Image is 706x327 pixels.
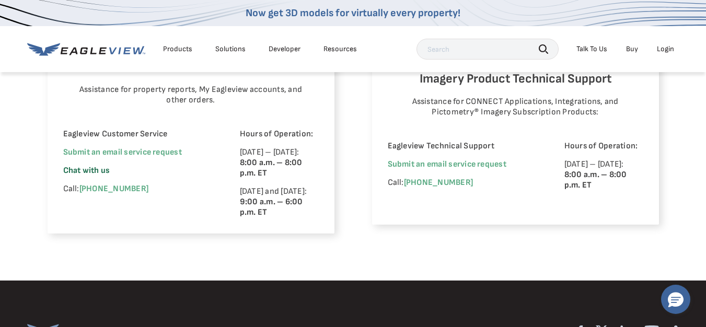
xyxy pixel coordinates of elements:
[240,147,319,179] p: [DATE] – [DATE]:
[246,7,460,19] a: Now get 3D models for virtually every property!
[398,97,633,118] p: Assistance for CONNECT Applications, Integrations, and Pictometry® Imagery Subscription Products:
[416,39,559,60] input: Search
[269,44,300,54] a: Developer
[388,141,536,151] p: Eagleview Technical Support
[215,44,246,54] div: Solutions
[323,44,357,54] div: Resources
[63,184,211,194] p: Call:
[63,166,110,176] span: Chat with us
[404,178,473,188] a: [PHONE_NUMBER]
[240,158,303,178] strong: 8:00 a.m. – 8:00 p.m. ET
[661,285,690,314] button: Hello, have a question? Let’s chat.
[79,184,148,194] a: [PHONE_NUMBER]
[63,129,211,139] p: Eagleview Customer Service
[388,159,506,169] a: Submit an email service request
[240,186,319,218] p: [DATE] and [DATE]:
[626,44,638,54] a: Buy
[564,141,643,151] p: Hours of Operation:
[73,85,308,106] p: Assistance for property reports, My Eagleview accounts, and other orders.
[240,129,319,139] p: Hours of Operation:
[388,69,643,89] h6: Imagery Product Technical Support
[163,44,192,54] div: Products
[63,147,182,157] a: Submit an email service request
[388,178,536,188] p: Call:
[657,44,674,54] div: Login
[564,170,627,190] strong: 8:00 a.m. – 8:00 p.m. ET
[240,197,303,217] strong: 9:00 a.m. – 6:00 p.m. ET
[576,44,607,54] div: Talk To Us
[564,159,643,191] p: [DATE] – [DATE]:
